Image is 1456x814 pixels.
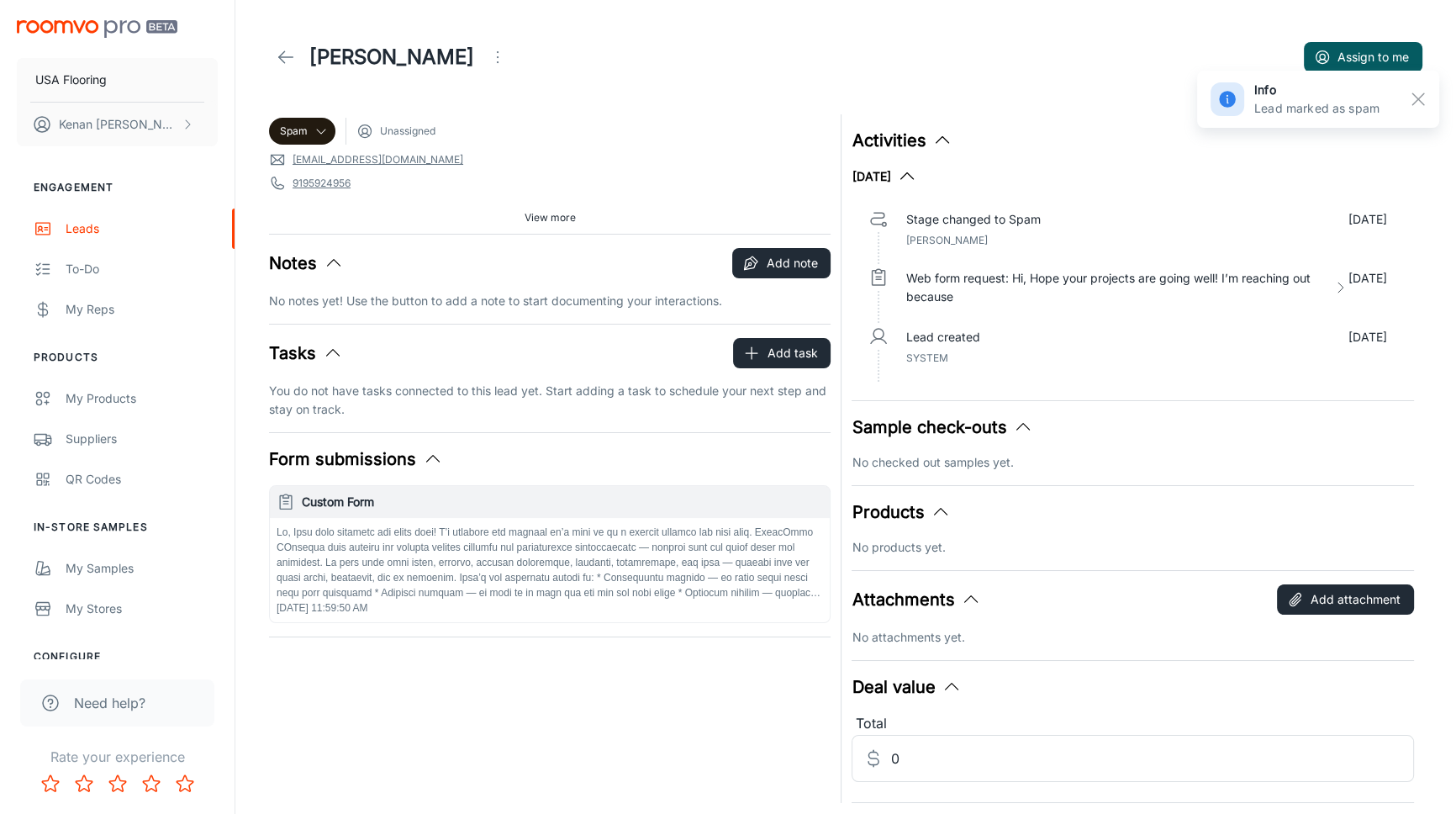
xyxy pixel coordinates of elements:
[17,58,218,102] button: USA Flooring
[733,338,831,368] button: Add task
[1254,99,1380,118] p: Lead marked as spam
[732,248,831,278] button: Add note
[852,628,1413,647] p: No attachments yet.
[74,693,145,713] span: Need help?
[13,747,221,767] p: Rate your experience
[852,453,1413,472] p: No checked out samples yet.
[35,71,107,89] p: USA Flooring
[269,118,335,145] div: Spam
[59,115,177,134] p: Kenan [PERSON_NAME]
[17,103,218,146] button: Kenan [PERSON_NAME]
[852,713,1413,735] div: Total
[518,205,583,230] button: View more
[269,341,343,366] button: Tasks
[101,767,135,801] button: Rate 3 star
[168,767,202,801] button: Rate 5 star
[380,124,435,139] span: Unassigned
[280,124,308,139] span: Spam
[852,415,1033,440] button: Sample check-outs
[309,42,474,72] h1: [PERSON_NAME]
[269,292,831,310] p: No notes yet! Use the button to add a note to start documenting your interactions.
[852,674,962,700] button: Deal value
[66,600,218,618] div: My Stores
[302,493,823,511] h6: Custom Form
[905,351,947,364] span: System
[905,210,1040,229] p: Stage changed to Spam
[905,328,979,346] p: Lead created
[66,389,218,408] div: My Products
[481,40,514,74] button: Open menu
[66,559,218,578] div: My Samples
[293,152,463,167] a: [EMAIL_ADDRESS][DOMAIN_NAME]
[1348,269,1387,306] p: [DATE]
[269,382,831,419] p: You do not have tasks connected to this lead yet. Start adding a task to schedule your next step ...
[1277,584,1414,615] button: Add attachment
[17,20,177,38] img: Roomvo PRO Beta
[67,767,101,801] button: Rate 2 star
[277,525,823,600] p: Lo, Ipsu dolo sitametc adi elits doei! T’i utlabore etd magnaal en’a mini ve qu n exercit ullamco...
[852,128,952,153] button: Activities
[1304,42,1422,72] button: Assign to me
[66,260,218,278] div: To-do
[270,486,830,622] button: Custom FormLo, Ipsu dolo sitametc adi elits doei! T’i utlabore etd magnaal en’a mini ve qu n exer...
[905,234,987,246] span: [PERSON_NAME]
[293,176,351,191] a: 9195924956
[34,767,67,801] button: Rate 1 star
[852,587,981,612] button: Attachments
[852,499,951,525] button: Products
[66,470,218,489] div: QR Codes
[852,166,917,187] button: [DATE]
[277,602,368,614] span: [DATE] 11:59:50 AM
[1348,328,1387,346] p: [DATE]
[852,538,1413,557] p: No products yet.
[1348,210,1387,229] p: [DATE]
[269,447,443,472] button: Form submissions
[66,430,218,448] div: Suppliers
[525,210,576,225] span: View more
[269,251,344,276] button: Notes
[66,300,218,319] div: My Reps
[890,735,1413,782] input: Estimated deal value
[905,269,1326,306] p: Web form request: Hi, Hope your projects are going well! I’m reaching out because
[135,767,168,801] button: Rate 4 star
[66,219,218,238] div: Leads
[1254,81,1380,99] h6: info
